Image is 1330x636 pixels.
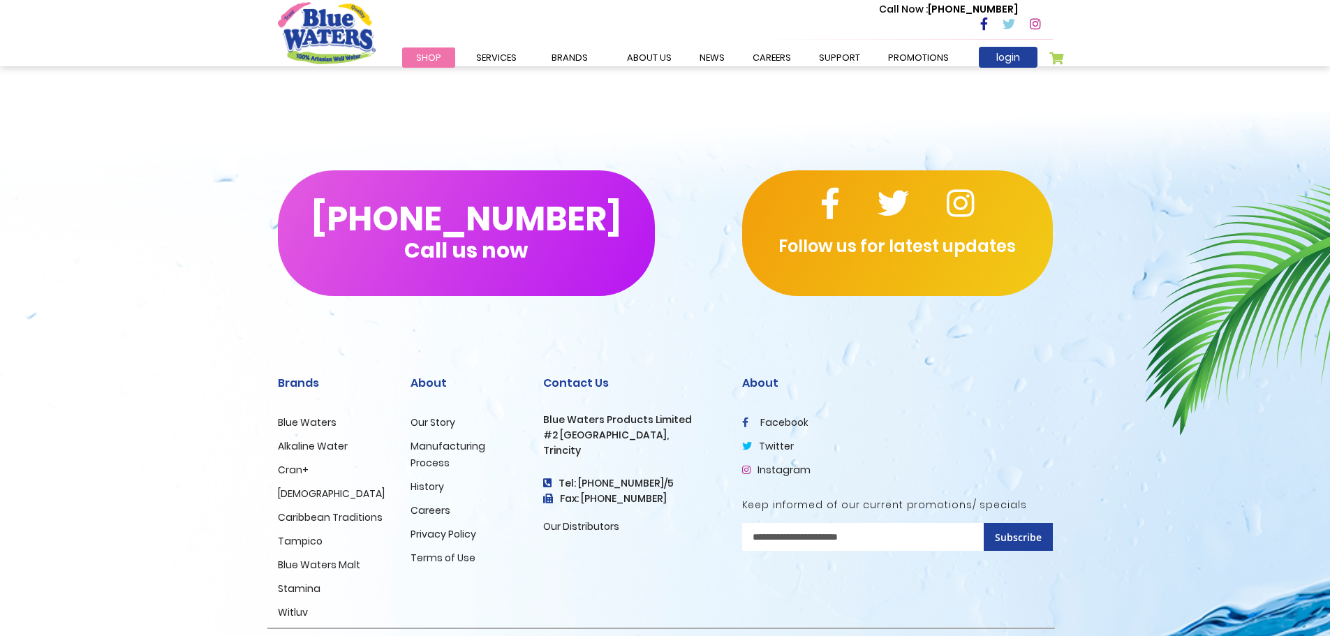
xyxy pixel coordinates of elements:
a: login [979,47,1037,68]
a: support [805,47,874,68]
a: facebook [742,415,808,429]
h3: Blue Waters Products Limited [543,414,721,426]
span: Subscribe [995,531,1042,544]
a: Alkaline Water [278,439,348,453]
h4: Tel: [PHONE_NUMBER]/5 [543,478,721,489]
h2: Contact Us [543,376,721,390]
a: Cran+ [278,463,309,477]
a: Caribbean Traditions [278,510,383,524]
a: Careers [411,503,450,517]
a: Instagram [742,463,811,477]
a: twitter [742,439,794,453]
h2: Brands [278,376,390,390]
button: Subscribe [984,523,1053,551]
a: Tampico [278,534,323,548]
a: Privacy Policy [411,527,476,541]
a: Stamina [278,582,320,596]
span: Call Now : [879,2,928,16]
span: Call us now [404,246,528,254]
a: Blue Waters [278,415,337,429]
a: Terms of Use [411,551,475,565]
h2: About [742,376,1053,390]
a: store logo [278,2,376,64]
a: Promotions [874,47,963,68]
p: [PHONE_NUMBER] [879,2,1018,17]
h3: Trincity [543,445,721,457]
a: about us [613,47,686,68]
h2: About [411,376,522,390]
h3: Fax: [PHONE_NUMBER] [543,493,721,505]
span: Shop [416,51,441,64]
h5: Keep informed of our current promotions/ specials [742,499,1053,511]
a: careers [739,47,805,68]
a: Manufacturing Process [411,439,485,470]
button: [PHONE_NUMBER]Call us now [278,170,655,296]
a: Blue Waters Malt [278,558,360,572]
a: News [686,47,739,68]
a: Our Distributors [543,519,619,533]
a: Our Story [411,415,455,429]
p: Follow us for latest updates [742,234,1053,259]
span: Services [476,51,517,64]
a: Witluv [278,605,308,619]
h3: #2 [GEOGRAPHIC_DATA], [543,429,721,441]
a: History [411,480,444,494]
span: Brands [552,51,588,64]
a: [DEMOGRAPHIC_DATA] [278,487,385,501]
